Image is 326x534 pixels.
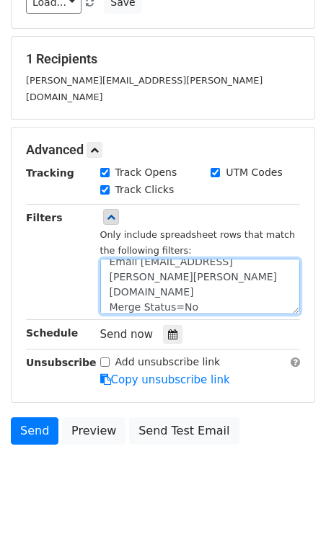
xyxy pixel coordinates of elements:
[26,51,300,67] h5: 1 Recipients
[26,142,300,158] h5: Advanced
[26,357,97,368] strong: Unsubscribe
[254,465,326,534] iframe: Chat Widget
[100,328,154,341] span: Send now
[100,229,296,257] small: Only include spreadsheet rows that match the following filters:
[115,355,221,370] label: Add unsubscribe link
[26,167,74,179] strong: Tracking
[129,417,239,445] a: Send Test Email
[226,165,282,180] label: UTM Codes
[26,212,63,223] strong: Filters
[115,165,177,180] label: Track Opens
[100,373,230,386] a: Copy unsubscribe link
[115,182,175,197] label: Track Clicks
[62,417,125,445] a: Preview
[26,75,263,102] small: [PERSON_NAME][EMAIL_ADDRESS][PERSON_NAME][DOMAIN_NAME]
[26,327,78,339] strong: Schedule
[11,417,58,445] a: Send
